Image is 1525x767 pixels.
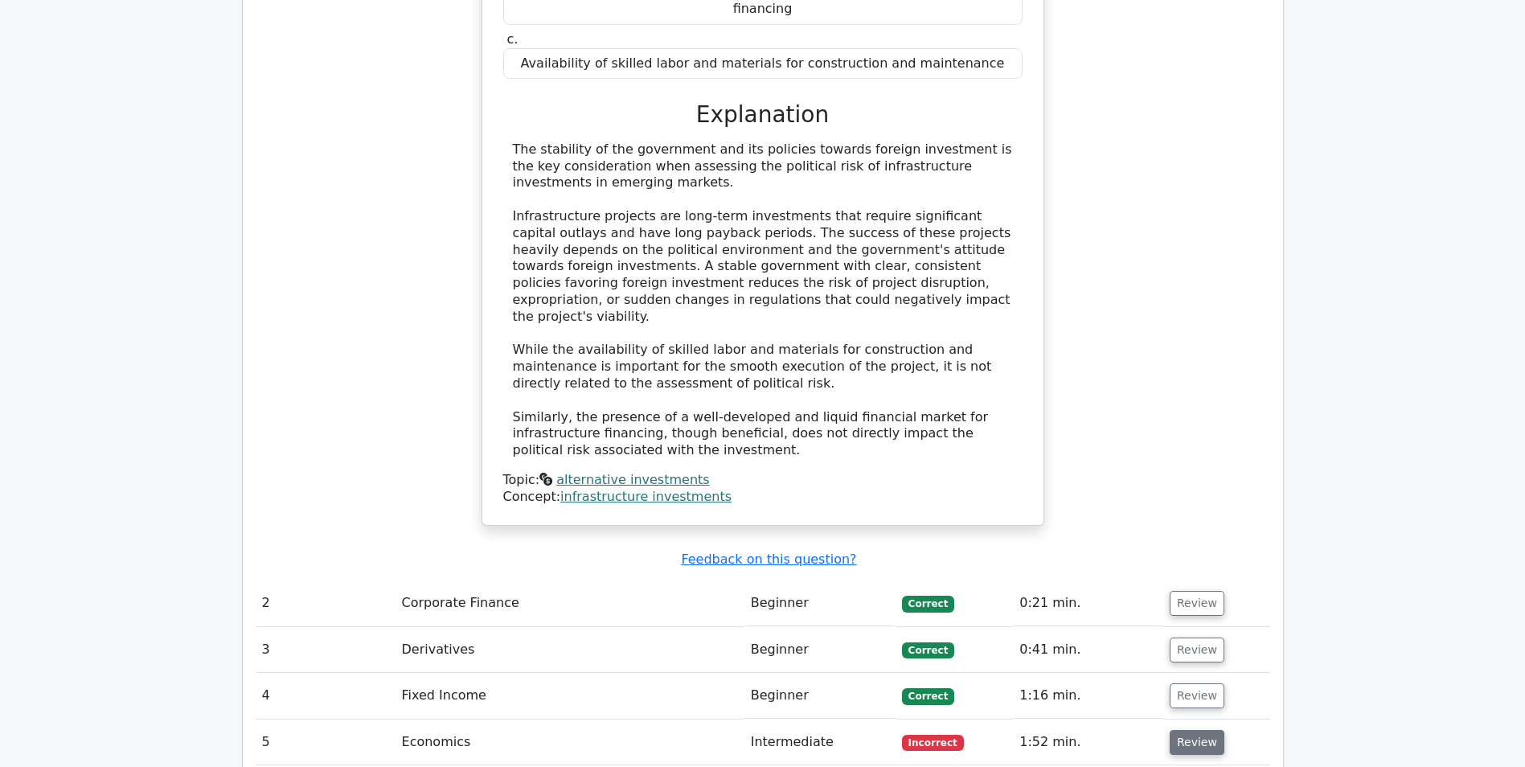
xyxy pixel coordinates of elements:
td: 1:52 min. [1013,720,1163,765]
div: Concept: [503,489,1023,506]
td: 5 [256,720,396,765]
td: Fixed Income [396,673,744,719]
td: Intermediate [744,720,896,765]
span: Correct [902,642,954,658]
button: Review [1170,683,1224,708]
span: Correct [902,596,954,612]
td: 1:16 min. [1013,673,1163,719]
button: Review [1170,591,1224,616]
td: Corporate Finance [396,580,744,626]
a: infrastructure investments [560,489,732,504]
a: Feedback on this question? [681,552,856,567]
div: The stability of the government and its policies towards foreign investment is the key considerat... [513,142,1013,459]
button: Review [1170,638,1224,662]
td: 0:21 min. [1013,580,1163,626]
td: Beginner [744,580,896,626]
td: Beginner [744,673,896,719]
div: Availability of skilled labor and materials for construction and maintenance [503,48,1023,80]
div: Topic: [503,472,1023,489]
a: alternative investments [556,472,709,487]
td: 0:41 min. [1013,627,1163,673]
h3: Explanation [513,101,1013,129]
td: Derivatives [396,627,744,673]
td: Beginner [744,627,896,673]
td: 3 [256,627,396,673]
button: Review [1170,730,1224,755]
td: 2 [256,580,396,626]
span: c. [507,31,519,47]
span: Correct [902,688,954,704]
td: Economics [396,720,744,765]
td: 4 [256,673,396,719]
span: Incorrect [902,735,964,751]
